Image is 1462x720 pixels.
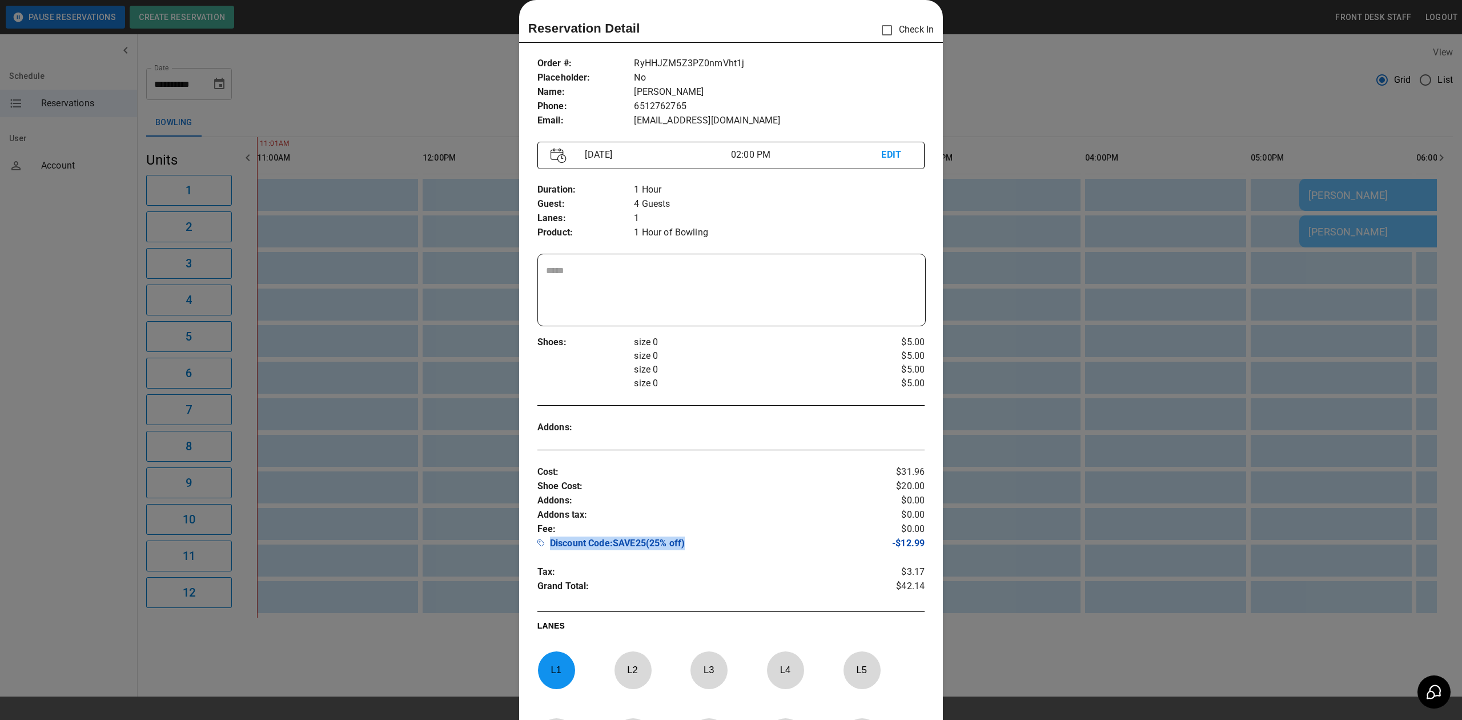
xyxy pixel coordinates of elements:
p: - $12.99 [860,537,925,554]
p: $42.14 [860,579,925,597]
p: $31.96 [860,465,925,479]
p: Addons : [537,494,860,508]
p: size 0 [634,363,860,377]
p: $0.00 [860,522,925,537]
p: No [634,71,925,85]
p: Reservation Detail [528,19,640,38]
p: $0.00 [860,508,925,522]
p: size 0 [634,349,860,363]
p: Phone : [537,99,634,114]
p: Duration : [537,183,634,197]
p: L 5 [843,657,881,683]
p: Shoe Cost : [537,479,860,494]
p: Grand Total : [537,579,860,597]
p: Addons tax : [537,508,860,522]
p: Lanes : [537,211,634,226]
p: RyHHJZM5Z3PZ0nmVht1j [634,57,925,71]
img: discount [537,539,544,546]
p: Order # : [537,57,634,71]
p: Guest : [537,197,634,211]
p: Addons : [537,421,634,435]
p: $3.17 [860,565,925,579]
p: L 2 [614,657,652,683]
p: $5.00 [860,335,925,349]
p: $20.00 [860,479,925,494]
p: Shoes : [537,335,634,350]
p: EDIT [881,148,911,162]
p: 02:00 PM [731,148,881,162]
p: L 4 [766,657,804,683]
p: Email : [537,114,634,128]
p: Check In [875,18,934,42]
p: Discount Code : SAVE25 ( 25% off ) [537,537,860,554]
p: [EMAIL_ADDRESS][DOMAIN_NAME] [634,114,925,128]
p: 6512762765 [634,99,925,114]
p: $5.00 [860,363,925,377]
p: size 0 [634,377,860,390]
p: 1 Hour [634,183,925,197]
p: L 1 [537,657,575,683]
p: [PERSON_NAME] [634,85,925,99]
p: 1 [634,211,925,226]
p: $5.00 [860,349,925,363]
p: Cost : [537,465,860,479]
p: Product : [537,226,634,240]
p: size 0 [634,335,860,349]
p: LANES [537,620,925,636]
p: 1 Hour of Bowling [634,226,925,240]
p: 4 Guests [634,197,925,211]
p: $5.00 [860,377,925,390]
p: $0.00 [860,494,925,508]
p: Fee : [537,522,860,537]
p: [DATE] [580,148,730,162]
p: Name : [537,85,634,99]
p: Tax : [537,565,860,579]
img: Vector [551,148,567,163]
p: L 3 [690,657,728,683]
p: Placeholder : [537,71,634,85]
